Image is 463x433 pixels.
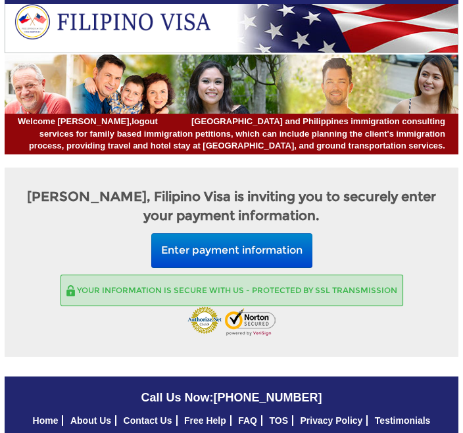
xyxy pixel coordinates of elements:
a: Testimonials [375,415,431,426]
a: FAQ [238,415,257,426]
a: [PHONE_NUMBER] [214,391,322,404]
strong: [PERSON_NAME], Filipino Visa is inviting you to securely enter your payment information. [27,189,436,223]
a: Free Help [184,415,226,426]
a: Privacy Policy [300,415,362,426]
button: Enter payment information [151,233,312,268]
a: Home [33,415,59,426]
span: Welcome [PERSON_NAME], [18,116,158,128]
a: Contact Us [124,415,172,426]
span: Call Us Now: [141,391,322,404]
a: logout [132,116,158,126]
img: Authorize [187,306,222,337]
img: Secure [66,285,75,296]
a: TOS [269,415,288,426]
span: Your information is secure with us - Protected by SSL transmission [77,285,397,295]
a: About Us [70,415,111,426]
span: [GEOGRAPHIC_DATA] and Philippines immigration consulting services for family based immigration pe... [18,116,445,152]
img: Norton Scured [225,308,276,336]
